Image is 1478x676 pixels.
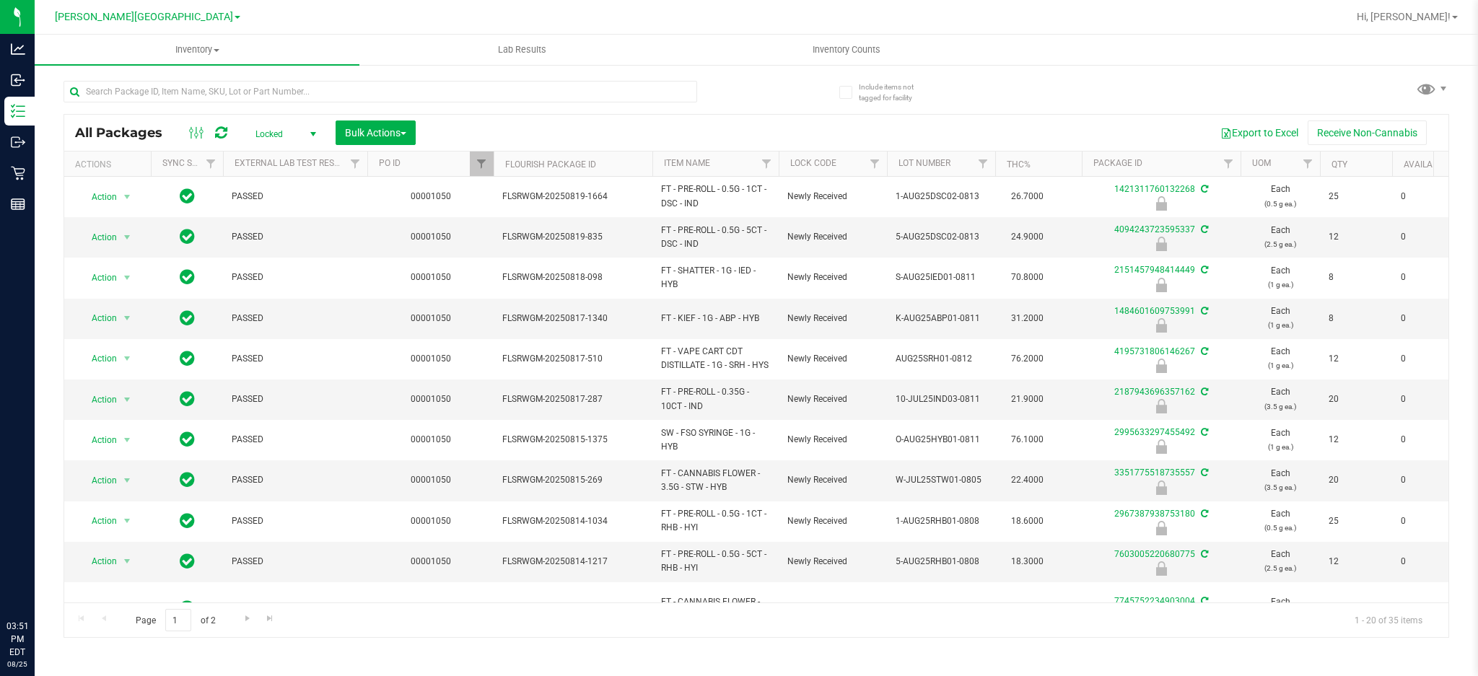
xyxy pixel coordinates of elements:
[971,152,995,176] a: Filter
[1249,183,1311,210] span: Each
[1249,224,1311,251] span: Each
[896,514,987,528] span: 1-AUG25RHB01-0808
[123,609,227,631] span: Page of 2
[790,158,836,168] a: Lock Code
[502,433,644,447] span: FLSRWGM-20250815-1375
[1404,159,1447,170] a: Available
[1004,511,1051,532] span: 18.6000
[180,551,195,571] span: In Sync
[11,197,25,211] inline-svg: Reports
[64,81,697,102] input: Search Package ID, Item Name, SKU, Lot or Part Number...
[787,271,878,284] span: Newly Received
[118,551,136,571] span: select
[6,620,28,659] p: 03:51 PM EDT
[478,43,566,56] span: Lab Results
[232,230,359,244] span: PASSED
[1401,433,1456,447] span: 0
[79,511,118,531] span: Action
[411,191,451,201] a: 00001050
[11,73,25,87] inline-svg: Inbound
[502,392,644,406] span: FLSRWGM-20250817-287
[502,602,644,615] span: FLSRWGM-20250814-359
[1004,267,1051,288] span: 70.8000
[1249,197,1311,211] p: (0.5 g ea.)
[1217,152,1241,176] a: Filter
[411,516,451,526] a: 00001050
[661,385,770,413] span: FT - PRE-ROLL - 0.35G - 10CT - IND
[664,158,710,168] a: Item Name
[1080,439,1243,454] div: Newly Received
[1249,264,1311,291] span: Each
[411,354,451,364] a: 00001050
[180,511,195,531] span: In Sync
[1199,387,1208,397] span: Sync from Compliance System
[1114,509,1195,519] a: 2967387938753180
[79,227,118,247] span: Action
[237,609,258,628] a: Go to the next page
[859,82,931,103] span: Include items not tagged for facility
[896,312,987,325] span: K-AUG25ABP01-0811
[661,345,770,372] span: FT - VAPE CART CDT DISTILLATE - 1G - SRH - HYS
[793,43,900,56] span: Inventory Counts
[79,268,118,288] span: Action
[1249,467,1311,494] span: Each
[896,190,987,203] span: 1-AUG25DSC02-0813
[11,135,25,149] inline-svg: Outbound
[1199,427,1208,437] span: Sync from Compliance System
[1004,429,1051,450] span: 76.1000
[1199,596,1208,606] span: Sync from Compliance System
[1114,596,1195,606] a: 7745752234903004
[118,511,136,531] span: select
[1114,387,1195,397] a: 2187943696357162
[232,602,359,615] span: PASSED
[1004,186,1051,207] span: 26.7000
[180,389,195,409] span: In Sync
[180,308,195,328] span: In Sync
[180,470,195,490] span: In Sync
[1249,400,1311,413] p: (3.5 g ea.)
[661,426,770,454] span: SW - FSO SYRINGE - 1G - HYB
[1080,521,1243,535] div: Newly Received
[35,35,359,65] a: Inventory
[1199,346,1208,356] span: Sync from Compliance System
[79,470,118,491] span: Action
[1249,426,1311,454] span: Each
[1080,318,1243,333] div: Newly Received
[502,514,644,528] span: FLSRWGM-20250814-1034
[1004,389,1051,410] span: 21.9000
[898,158,950,168] a: Lot Number
[1401,271,1456,284] span: 0
[1329,271,1383,284] span: 8
[1080,359,1243,373] div: Newly Received
[118,599,136,619] span: select
[1199,224,1208,234] span: Sync from Compliance System
[1249,385,1311,413] span: Each
[896,230,987,244] span: 5-AUG25DSC02-0813
[11,104,25,118] inline-svg: Inventory
[1249,345,1311,372] span: Each
[232,352,359,366] span: PASSED
[180,429,195,449] span: In Sync
[199,152,223,176] a: Filter
[180,186,195,206] span: In Sync
[661,183,770,210] span: FT - PRE-ROLL - 0.5G - 1CT - DSC - IND
[502,190,644,203] span: FLSRWGM-20250819-1664
[1114,306,1195,316] a: 1484601609753991
[502,230,644,244] span: FLSRWGM-20250819-835
[6,659,28,670] p: 08/25
[1199,265,1208,275] span: Sync from Compliance System
[661,264,770,291] span: FT - SHATTER - 1G - IED - HYB
[1114,184,1195,194] a: 1421311760132268
[787,190,878,203] span: Newly Received
[1199,549,1208,559] span: Sync from Compliance System
[1329,514,1383,528] span: 25
[896,352,987,366] span: AUG25SRH01-0812
[1080,561,1243,576] div: Newly Received
[470,152,494,176] a: Filter
[1249,304,1311,332] span: Each
[1080,399,1243,413] div: Newly Received
[411,394,451,404] a: 00001050
[411,434,451,444] a: 00001050
[1331,159,1347,170] a: Qty
[502,312,644,325] span: FLSRWGM-20250817-1340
